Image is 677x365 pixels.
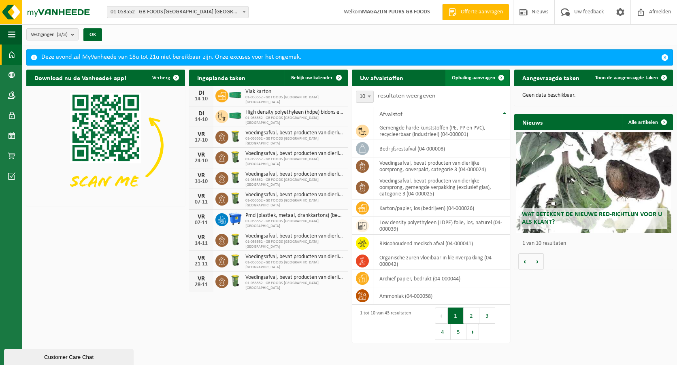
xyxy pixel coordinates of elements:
div: DI [193,110,209,117]
span: 01-053552 - GB FOODS [GEOGRAPHIC_DATA] [GEOGRAPHIC_DATA] [245,136,344,146]
button: OK [83,28,102,41]
td: karton/papier, los (bedrijven) (04-000026) [373,199,511,217]
td: bedrijfsrestafval (04-000008) [373,140,511,157]
img: WB-0140-HPE-GN-50 [228,129,242,143]
span: Pmd (plastiek, metaal, drankkartons) (bedrijven) [245,212,344,219]
h2: Nieuws [514,114,551,130]
button: 5 [451,324,466,340]
div: 17-10 [193,138,209,143]
td: gemengde harde kunststoffen (PE, PP en PVC), recycleerbaar (industrieel) (04-000001) [373,122,511,140]
span: 01-053552 - GB FOODS [GEOGRAPHIC_DATA] [GEOGRAPHIC_DATA] [245,178,344,187]
img: HK-XC-40-GN-00 [228,112,242,119]
span: Vestigingen [31,29,68,41]
h2: Aangevraagde taken [514,70,588,85]
div: 28-11 [193,282,209,288]
p: 1 van 10 resultaten [522,241,669,246]
div: Deze avond zal MyVanheede van 18u tot 21u niet bereikbaar zijn. Onze excuses voor het ongemak. [41,50,657,65]
span: 01-053552 - GB FOODS [GEOGRAPHIC_DATA] [GEOGRAPHIC_DATA] [245,281,344,291]
button: Vorige [518,253,531,270]
h2: Uw afvalstoffen [352,70,411,85]
div: 14-10 [193,96,209,102]
span: Bekijk uw kalender [291,75,333,81]
span: Voedingsafval, bevat producten van dierlijke oorsprong, onverpakt, categorie 3 [245,151,344,157]
label: resultaten weergeven [378,93,435,99]
span: 01-053552 - GB FOODS [GEOGRAPHIC_DATA] [GEOGRAPHIC_DATA] [245,157,344,167]
button: 3 [479,308,495,324]
img: WB-0140-HPE-GN-50 [228,274,242,288]
h2: Download nu de Vanheede+ app! [26,70,134,85]
div: VR [193,214,209,220]
div: 14-11 [193,241,209,246]
span: Offerte aanvragen [459,8,505,16]
div: 07-11 [193,199,209,205]
span: Verberg [152,75,170,81]
div: 31-10 [193,179,209,185]
p: Geen data beschikbaar. [522,93,665,98]
img: WB-0140-HPE-GN-50 [228,150,242,164]
td: archief papier, bedrukt (04-000044) [373,270,511,287]
button: Volgende [531,253,544,270]
img: HK-XC-40-GN-00 [228,91,242,99]
div: 14-10 [193,117,209,123]
span: 01-053552 - GB FOODS [GEOGRAPHIC_DATA] [GEOGRAPHIC_DATA] [245,240,344,249]
div: VR [193,131,209,138]
span: Toon de aangevraagde taken [595,75,658,81]
a: Offerte aanvragen [442,4,509,20]
td: voedingsafval, bevat producten van dierlijke oorsprong, onverpakt, categorie 3 (04-000024) [373,157,511,175]
span: 01-053552 - GB FOODS BELGIUM NV - PUURS-SINT-AMANDS [107,6,248,18]
div: VR [193,255,209,261]
span: 10 [356,91,373,102]
span: 01-053552 - GB FOODS [GEOGRAPHIC_DATA] [GEOGRAPHIC_DATA] [245,260,344,270]
td: organische zuren vloeibaar in kleinverpakking (04-000042) [373,252,511,270]
a: Ophaling aanvragen [445,70,509,86]
img: WB-0140-HPE-GN-50 [228,253,242,267]
button: Vestigingen(3/3) [26,28,79,40]
span: 01-053552 - GB FOODS [GEOGRAPHIC_DATA] [GEOGRAPHIC_DATA] [245,116,344,125]
span: Voedingsafval, bevat producten van dierlijke oorsprong, onverpakt, categorie 3 [245,192,344,198]
span: Voedingsafval, bevat producten van dierlijke oorsprong, onverpakt, categorie 3 [245,233,344,240]
div: VR [193,152,209,158]
td: low density polyethyleen (LDPE) folie, los, naturel (04-000039) [373,217,511,235]
button: 4 [435,324,451,340]
button: 1 [448,308,464,324]
button: Verberg [146,70,184,86]
div: VR [193,234,209,241]
h2: Ingeplande taken [189,70,253,85]
img: WB-0140-HPE-GN-50 [228,191,242,205]
a: Toon de aangevraagde taken [589,70,672,86]
span: Voedingsafval, bevat producten van dierlijke oorsprong, onverpakt, categorie 3 [245,130,344,136]
span: Afvalstof [379,111,402,118]
img: WB-1100-HPE-BE-01 [228,212,242,226]
strong: MAGAZIJN PUURS GB FOODS [362,9,430,15]
span: Vlak karton [245,89,344,95]
img: WB-0140-HPE-GN-50 [228,171,242,185]
span: Voedingsafval, bevat producten van dierlijke oorsprong, onverpakt, categorie 3 [245,254,344,260]
td: ammoniak (04-000058) [373,287,511,305]
div: VR [193,276,209,282]
img: WB-0140-HPE-GN-50 [228,233,242,246]
div: 07-11 [193,220,209,226]
span: Wat betekent de nieuwe RED-richtlijn voor u als klant? [522,211,662,225]
span: 01-053552 - GB FOODS [GEOGRAPHIC_DATA] [GEOGRAPHIC_DATA] [245,219,344,229]
span: 01-053552 - GB FOODS [GEOGRAPHIC_DATA] [GEOGRAPHIC_DATA] [245,95,344,105]
span: High density polyethyleen (hdpe) bidons en vaten, inhoud > 2 liter, gekleurd [245,109,344,116]
a: Wat betekent de nieuwe RED-richtlijn voor u als klant? [516,132,671,233]
button: Next [466,324,479,340]
div: VR [193,193,209,199]
img: Download de VHEPlus App [26,86,185,205]
a: Alle artikelen [622,114,672,130]
div: 24-10 [193,158,209,164]
div: 21-11 [193,261,209,267]
div: VR [193,172,209,179]
span: Voedingsafval, bevat producten van dierlijke oorsprong, onverpakt, categorie 3 [245,171,344,178]
iframe: chat widget [4,347,135,365]
span: 10 [356,91,374,103]
span: Voedingsafval, bevat producten van dierlijke oorsprong, onverpakt, categorie 3 [245,274,344,281]
td: risicohoudend medisch afval (04-000041) [373,235,511,252]
td: voedingsafval, bevat producten van dierlijke oorsprong, gemengde verpakking (exclusief glas), cat... [373,175,511,199]
a: Bekijk uw kalender [285,70,347,86]
count: (3/3) [57,32,68,37]
div: 1 tot 10 van 43 resultaten [356,307,411,341]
